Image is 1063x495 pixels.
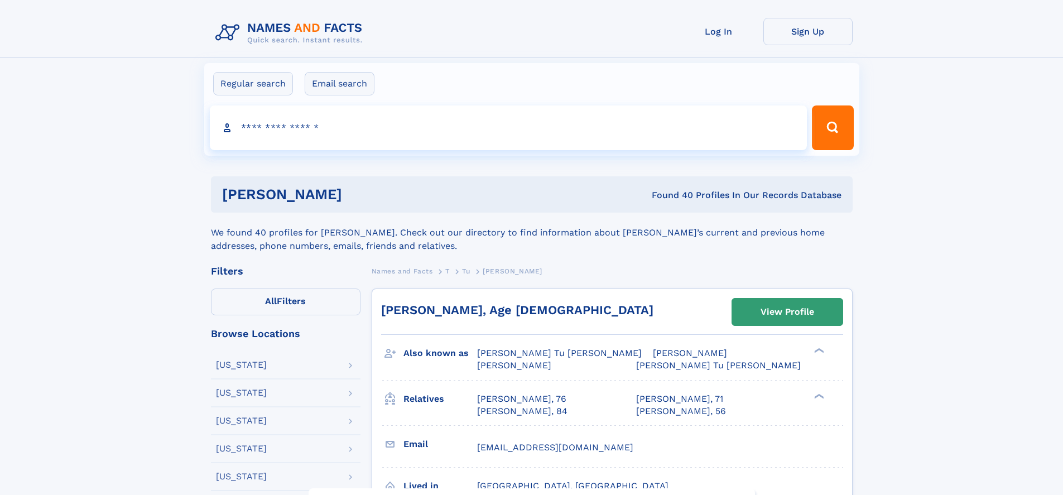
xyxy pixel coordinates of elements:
[477,442,633,453] span: [EMAIL_ADDRESS][DOMAIN_NAME]
[811,347,825,354] div: ❯
[653,348,727,358] span: [PERSON_NAME]
[216,388,267,397] div: [US_STATE]
[216,416,267,425] div: [US_STATE]
[213,72,293,95] label: Regular search
[216,361,267,369] div: [US_STATE]
[732,299,843,325] a: View Profile
[763,18,853,45] a: Sign Up
[674,18,763,45] a: Log In
[216,444,267,453] div: [US_STATE]
[811,392,825,400] div: ❯
[812,105,853,150] button: Search Button
[265,296,277,306] span: All
[483,267,542,275] span: [PERSON_NAME]
[211,266,360,276] div: Filters
[636,393,723,405] a: [PERSON_NAME], 71
[211,289,360,315] label: Filters
[211,329,360,339] div: Browse Locations
[636,360,801,371] span: [PERSON_NAME] Tu [PERSON_NAME]
[497,189,841,201] div: Found 40 Profiles In Our Records Database
[477,360,551,371] span: [PERSON_NAME]
[462,267,470,275] span: Tu
[210,105,807,150] input: search input
[477,480,668,491] span: [GEOGRAPHIC_DATA], [GEOGRAPHIC_DATA]
[216,472,267,481] div: [US_STATE]
[211,18,372,48] img: Logo Names and Facts
[445,264,450,278] a: T
[372,264,433,278] a: Names and Facts
[403,435,477,454] h3: Email
[477,348,642,358] span: [PERSON_NAME] Tu [PERSON_NAME]
[305,72,374,95] label: Email search
[222,188,497,201] h1: [PERSON_NAME]
[761,299,814,325] div: View Profile
[381,303,653,317] a: [PERSON_NAME], Age [DEMOGRAPHIC_DATA]
[462,264,470,278] a: Tu
[636,405,726,417] a: [PERSON_NAME], 56
[403,390,477,409] h3: Relatives
[403,344,477,363] h3: Also known as
[477,405,567,417] a: [PERSON_NAME], 84
[211,213,853,253] div: We found 40 profiles for [PERSON_NAME]. Check out our directory to find information about [PERSON...
[445,267,450,275] span: T
[477,393,566,405] a: [PERSON_NAME], 76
